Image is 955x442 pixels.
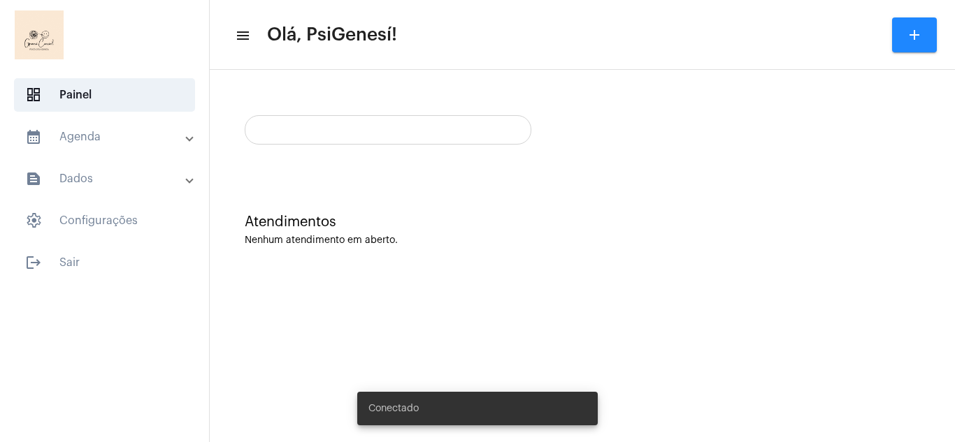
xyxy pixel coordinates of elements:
img: 6b7a58c8-ea08-a5ff-33c7-585ca8acd23f.png [11,7,67,63]
span: Olá, PsiGenesí! [267,24,397,46]
mat-icon: add [906,27,923,43]
mat-expansion-panel-header: sidenav iconAgenda [8,120,209,154]
mat-panel-title: Agenda [25,128,187,145]
mat-icon: sidenav icon [235,27,249,44]
div: Atendimentos [245,214,920,230]
span: sidenav icon [25,212,42,229]
mat-icon: sidenav icon [25,254,42,271]
span: sidenav icon [25,87,42,103]
mat-icon: sidenav icon [25,170,42,187]
div: Nenhum atendimento em aberto. [245,235,920,246]
mat-panel-title: Dados [25,170,187,187]
mat-expansion-panel-header: sidenav iconDados [8,162,209,196]
span: Conectado [368,402,419,415]
span: Configurações [14,204,195,237]
span: Sair [14,246,195,279]
span: Painel [14,78,195,112]
mat-icon: sidenav icon [25,128,42,145]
